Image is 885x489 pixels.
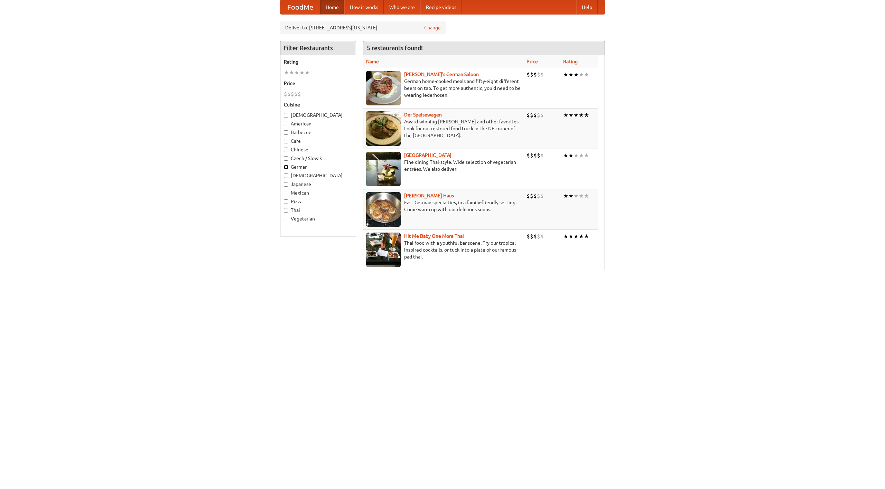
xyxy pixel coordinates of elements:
label: Barbecue [284,129,352,136]
img: speisewagen.jpg [366,111,401,146]
li: ★ [563,233,568,240]
a: Home [320,0,344,14]
li: ★ [584,233,589,240]
li: ★ [563,152,568,159]
img: satay.jpg [366,152,401,186]
input: American [284,122,288,126]
li: ★ [579,111,584,119]
input: Cafe [284,139,288,143]
li: $ [530,233,533,240]
li: $ [537,111,540,119]
label: Vegetarian [284,215,352,222]
li: $ [540,152,544,159]
li: ★ [568,233,574,240]
a: Hit Me Baby One More Thai [404,233,464,239]
li: ★ [574,111,579,119]
li: ★ [579,71,584,78]
li: $ [540,233,544,240]
li: $ [533,71,537,78]
li: $ [530,71,533,78]
li: $ [540,71,544,78]
input: Chinese [284,148,288,152]
label: Japanese [284,181,352,188]
h5: Price [284,80,352,87]
input: [DEMOGRAPHIC_DATA] [284,173,288,178]
label: Czech / Slovak [284,155,352,162]
li: $ [537,192,540,200]
label: Pizza [284,198,352,205]
li: $ [527,71,530,78]
li: ★ [294,69,299,76]
a: Recipe videos [420,0,462,14]
li: $ [284,90,287,98]
a: [GEOGRAPHIC_DATA] [404,152,451,158]
a: FoodMe [280,0,320,14]
a: Price [527,59,538,64]
input: Thai [284,208,288,213]
label: Cafe [284,138,352,144]
label: Mexican [284,189,352,196]
input: Mexican [284,191,288,195]
li: $ [527,111,530,119]
input: German [284,165,288,169]
li: ★ [568,71,574,78]
li: $ [527,233,530,240]
li: ★ [299,69,305,76]
li: ★ [584,192,589,200]
p: Award-winning [PERSON_NAME] and other favorites. Look for our restored food truck in the NE corne... [366,118,521,139]
p: Fine dining Thai-style. Wide selection of vegetarian entrées. We also deliver. [366,159,521,172]
li: ★ [568,152,574,159]
li: $ [540,111,544,119]
li: ★ [574,152,579,159]
img: esthers.jpg [366,71,401,105]
img: babythai.jpg [366,233,401,267]
li: ★ [568,111,574,119]
ng-pluralize: 5 restaurants found! [367,45,423,51]
h5: Cuisine [284,101,352,108]
li: ★ [584,111,589,119]
li: $ [540,192,544,200]
li: $ [291,90,294,98]
div: Deliver to: [STREET_ADDRESS][US_STATE] [280,21,446,34]
p: German home-cooked meals and fifty-eight different beers on tap. To get more authentic, you'd nee... [366,78,521,98]
li: $ [533,152,537,159]
li: ★ [284,69,289,76]
input: Japanese [284,182,288,187]
li: ★ [305,69,310,76]
label: [DEMOGRAPHIC_DATA] [284,172,352,179]
a: Rating [563,59,578,64]
a: Der Speisewagen [404,112,442,117]
label: [DEMOGRAPHIC_DATA] [284,112,352,119]
li: ★ [568,192,574,200]
a: Help [576,0,598,14]
li: $ [527,152,530,159]
li: $ [533,192,537,200]
li: $ [530,152,533,159]
li: $ [537,152,540,159]
img: kohlhaus.jpg [366,192,401,227]
a: [PERSON_NAME] Haus [404,193,454,198]
input: Vegetarian [284,217,288,221]
li: ★ [289,69,294,76]
p: Thai food with a youthful bar scene. Try our tropical inspired cocktails, or tuck into a plate of... [366,239,521,260]
p: East German specialties, in a family-friendly setting. Come warm up with our delicious soups. [366,199,521,213]
input: Barbecue [284,130,288,135]
li: ★ [574,233,579,240]
label: American [284,120,352,127]
label: German [284,163,352,170]
a: [PERSON_NAME]'s German Saloon [404,72,479,77]
li: $ [530,111,533,119]
li: ★ [563,71,568,78]
input: [DEMOGRAPHIC_DATA] [284,113,288,117]
li: ★ [579,152,584,159]
li: ★ [563,192,568,200]
li: ★ [563,111,568,119]
label: Thai [284,207,352,214]
a: Who we are [384,0,420,14]
h4: Filter Restaurants [280,41,356,55]
li: $ [294,90,298,98]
